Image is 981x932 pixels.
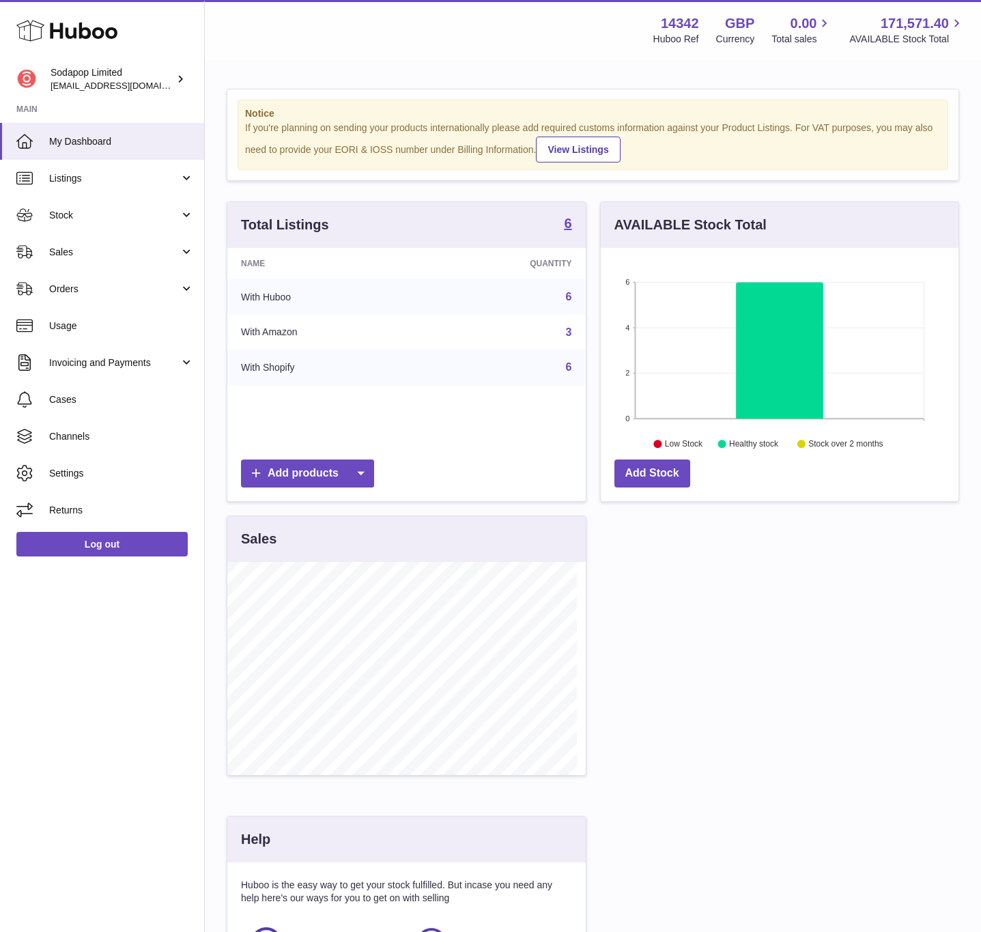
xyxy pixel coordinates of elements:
span: Total sales [771,33,832,46]
span: AVAILABLE Stock Total [849,33,965,46]
span: Returns [49,504,194,517]
td: With Shopify [227,350,423,385]
a: 3 [566,326,572,338]
div: Currency [716,33,755,46]
text: Stock over 2 months [808,439,883,449]
h3: Help [241,830,270,849]
text: 6 [625,278,629,286]
text: 0 [625,414,629,423]
a: View Listings [536,137,620,163]
th: Quantity [423,248,585,279]
span: Invoicing and Payments [49,356,180,369]
span: Orders [49,283,180,296]
span: 0.00 [791,14,817,33]
a: 6 [566,361,572,373]
div: If you're planning on sending your products internationally please add required customs informati... [245,122,941,163]
a: 6 [564,216,571,233]
span: [EMAIL_ADDRESS][DOMAIN_NAME] [51,80,201,91]
span: Settings [49,467,194,480]
a: 6 [566,291,572,302]
td: With Huboo [227,279,423,315]
strong: 6 [564,216,571,230]
a: Log out [16,532,188,556]
text: Healthy stock [729,439,779,449]
span: Channels [49,430,194,443]
span: Usage [49,320,194,333]
a: 171,571.40 AVAILABLE Stock Total [849,14,965,46]
span: Stock [49,209,180,222]
a: Add Stock [614,460,690,488]
h3: Sales [241,530,276,548]
a: 0.00 Total sales [771,14,832,46]
h3: AVAILABLE Stock Total [614,216,767,234]
img: internalAdmin-14342@internal.huboo.com [16,69,37,89]
span: Cases [49,393,194,406]
text: 2 [625,369,629,377]
th: Name [227,248,423,279]
strong: Notice [245,107,941,120]
div: Huboo Ref [653,33,699,46]
td: With Amazon [227,315,423,350]
p: Huboo is the easy way to get your stock fulfilled. But incase you need any help here's our ways f... [241,879,572,905]
strong: GBP [725,14,754,33]
span: 171,571.40 [881,14,949,33]
strong: 14342 [661,14,699,33]
span: My Dashboard [49,135,194,148]
a: Add products [241,460,374,488]
span: Listings [49,172,180,185]
text: 4 [625,324,629,332]
text: Low Stock [664,439,702,449]
h3: Total Listings [241,216,329,234]
span: Sales [49,246,180,259]
div: Sodapop Limited [51,66,173,92]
